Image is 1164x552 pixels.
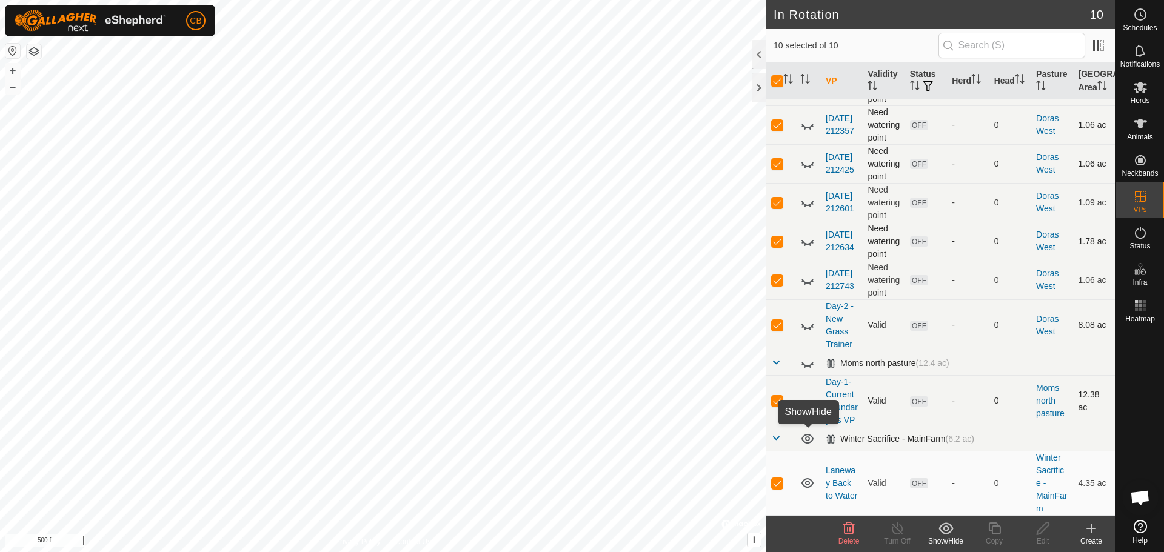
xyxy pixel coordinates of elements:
[1074,183,1115,222] td: 1.09 ac
[947,63,989,99] th: Herd
[989,261,1031,299] td: 0
[1067,536,1115,547] div: Create
[971,76,981,85] p-sorticon: Activate to sort
[1132,537,1148,544] span: Help
[921,536,970,547] div: Show/Hide
[952,274,984,287] div: -
[1122,479,1159,516] div: Open chat
[190,15,201,27] span: CB
[863,222,905,261] td: Need watering point
[1036,453,1067,513] a: Winter Sacrifice - MainFarm
[5,44,20,58] button: Reset Map
[1074,299,1115,351] td: 8.08 ac
[1130,97,1149,104] span: Herds
[1036,383,1065,418] a: Moms north pasture
[863,299,905,351] td: Valid
[910,120,928,130] span: OFF
[952,158,984,170] div: -
[1036,230,1059,252] a: Doras West
[1074,222,1115,261] td: 1.78 ac
[910,198,928,208] span: OFF
[826,377,858,425] a: Day-1-Current Boundary as VP
[774,7,1090,22] h2: In Rotation
[1074,261,1115,299] td: 1.06 ac
[1116,515,1164,549] a: Help
[910,82,920,92] p-sorticon: Activate to sort
[1036,113,1059,136] a: Doras West
[863,144,905,183] td: Need watering point
[952,196,984,209] div: -
[1090,5,1103,24] span: 10
[910,321,928,331] span: OFF
[1074,144,1115,183] td: 1.06 ac
[5,79,20,94] button: –
[1036,314,1059,336] a: Doras West
[1127,133,1153,141] span: Animals
[952,477,984,490] div: -
[952,235,984,248] div: -
[868,82,877,92] p-sorticon: Activate to sort
[821,63,863,99] th: VP
[826,230,854,252] a: [DATE] 212634
[952,319,984,331] div: -
[989,222,1031,261] td: 0
[910,478,928,488] span: OFF
[989,183,1031,222] td: 0
[826,358,949,368] div: Moms north pasture
[970,536,1018,547] div: Copy
[15,10,166,32] img: Gallagher Logo
[1074,375,1115,427] td: 12.38 ac
[826,152,854,175] a: [DATE] 212425
[395,536,431,547] a: Contact Us
[910,396,928,407] span: OFF
[989,299,1031,351] td: 0
[905,63,947,99] th: Status
[989,451,1031,515] td: 0
[1129,242,1150,250] span: Status
[916,358,949,368] span: (12.4 ac)
[873,536,921,547] div: Turn Off
[800,76,810,85] p-sorticon: Activate to sort
[1036,82,1046,92] p-sorticon: Activate to sort
[863,105,905,144] td: Need watering point
[1036,152,1059,175] a: Doras West
[335,536,381,547] a: Privacy Policy
[938,33,1085,58] input: Search (S)
[1123,24,1157,32] span: Schedules
[1132,279,1147,286] span: Infra
[863,451,905,515] td: Valid
[826,301,854,349] a: Day-2 - New Grass Trainer
[1015,76,1025,85] p-sorticon: Activate to sort
[838,537,860,545] span: Delete
[945,434,974,444] span: (6.2 ac)
[1120,61,1160,68] span: Notifications
[863,63,905,99] th: Validity
[826,113,854,136] a: [DATE] 212357
[863,183,905,222] td: Need watering point
[774,39,938,52] span: 10 selected of 10
[1097,82,1107,92] p-sorticon: Activate to sort
[1122,170,1158,177] span: Neckbands
[826,434,974,444] div: Winter Sacrifice - MainFarm
[863,375,905,427] td: Valid
[952,394,984,407] div: -
[1074,451,1115,515] td: 4.35 ac
[1036,268,1059,291] a: Doras West
[826,191,854,213] a: [DATE] 212601
[1074,105,1115,144] td: 1.06 ac
[910,159,928,169] span: OFF
[826,465,857,500] a: Laneway Back to Water
[1031,63,1073,99] th: Pasture
[910,236,928,247] span: OFF
[1018,536,1067,547] div: Edit
[952,119,984,131] div: -
[1074,63,1115,99] th: [GEOGRAPHIC_DATA] Area
[863,261,905,299] td: Need watering point
[5,64,20,78] button: +
[1133,206,1146,213] span: VPs
[748,533,761,547] button: i
[1125,315,1155,322] span: Heatmap
[27,44,41,59] button: Map Layers
[989,375,1031,427] td: 0
[826,268,854,291] a: [DATE] 212743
